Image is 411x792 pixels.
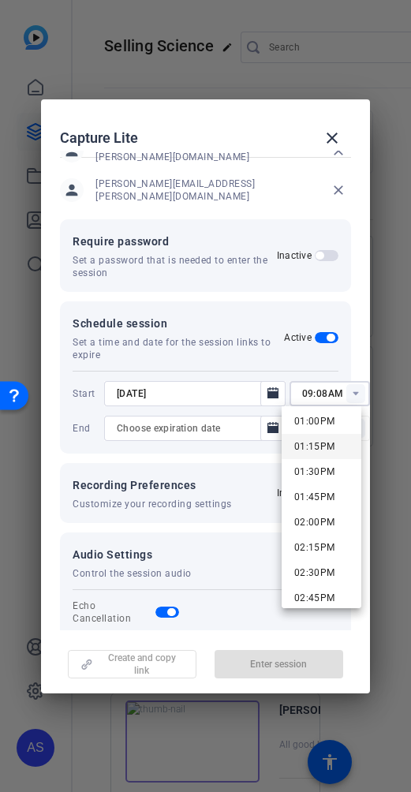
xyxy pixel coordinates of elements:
mat-icon: person [60,178,84,202]
mat-icon: close [323,129,342,148]
span: 02:15PM [294,542,335,553]
span: 02:45PM [294,592,335,603]
span: 01:30PM [294,466,335,477]
span: 02:00PM [294,517,335,528]
button: Open calendar [260,416,286,441]
span: End [73,422,100,435]
span: 02:30PM [294,567,335,578]
span: Recording Preferences [73,476,232,495]
input: Choose start date [117,384,257,403]
h2: Inactive [277,249,312,262]
span: 01:15PM [294,441,335,452]
input: Choose expiration date [117,419,257,438]
span: Set a password that is needed to enter the session [73,254,277,279]
span: 01:45PM [294,491,335,502]
span: Schedule session [73,314,284,333]
span: Audio Settings [73,545,192,564]
div: Capture Lite [60,119,351,157]
span: [PERSON_NAME][EMAIL_ADDRESS][PERSON_NAME][DOMAIN_NAME] [95,138,326,163]
input: Time [302,384,370,403]
span: [PERSON_NAME][EMAIL_ADDRESS][PERSON_NAME][DOMAIN_NAME] [95,177,326,203]
h2: Active [284,331,312,344]
span: Control the session audio [73,567,192,580]
mat-icon: person [60,139,84,163]
span: Set a time and date for the session links to expire [73,336,284,361]
mat-icon: close [326,138,351,163]
span: Start [73,387,100,400]
mat-icon: close [326,177,351,203]
span: 01:00PM [294,416,335,427]
button: Open calendar [260,381,286,406]
div: Echo Cancellation [73,600,152,625]
span: Require password [73,232,277,251]
h2: Inactive [277,487,312,499]
span: Customize your recording settings [73,498,232,510]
